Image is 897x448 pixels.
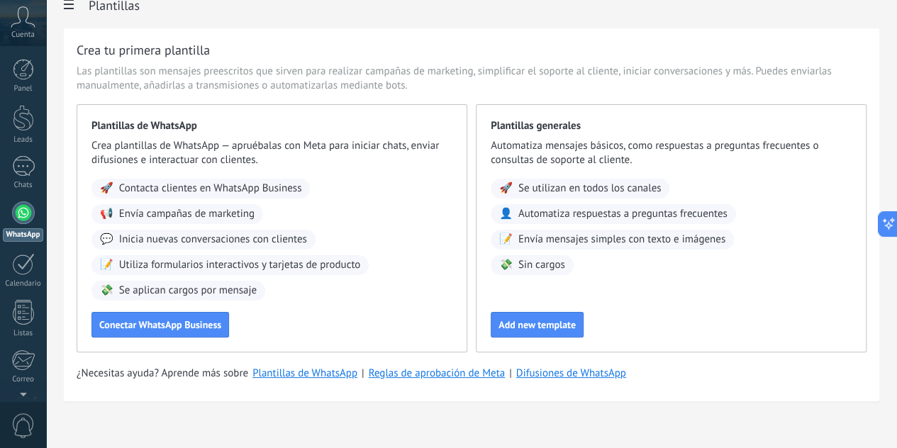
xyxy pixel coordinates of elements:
[77,41,210,59] h3: Crea tu primera plantilla
[119,258,361,272] span: Utiliza formularios interactivos y tarjetas de producto
[499,207,513,221] span: 👤
[3,329,44,338] div: Listas
[100,207,113,221] span: 📢
[518,181,662,196] span: Se utilizan en todos los canales
[77,366,867,381] div: | |
[91,119,452,133] span: Plantillas de WhatsApp
[252,366,357,380] a: Plantillas de WhatsApp
[77,366,248,381] span: ¿Necesitas ayuda? Aprende más sobre
[119,233,307,247] span: Inicia nuevas conversaciones con clientes
[100,181,113,196] span: 🚀
[491,139,852,167] span: Automatiza mensajes básicos, como respuestas a preguntas frecuentes o consultas de soporte al cli...
[518,233,725,247] span: Envía mensajes simples con texto e imágenes
[3,279,44,289] div: Calendario
[119,284,257,298] span: Se aplican cargos por mensaje
[119,207,255,221] span: Envía campañas de marketing
[499,181,513,196] span: 🚀
[100,284,113,298] span: 💸
[3,84,44,94] div: Panel
[119,181,302,196] span: Contacta clientes en WhatsApp Business
[3,181,44,190] div: Chats
[518,258,565,272] span: Sin cargos
[498,320,576,330] span: Add new template
[3,375,44,384] div: Correo
[3,135,44,145] div: Leads
[100,233,113,247] span: 💬
[77,65,867,93] span: Las plantillas son mensajes preescritos que sirven para realizar campañas de marketing, simplific...
[3,228,43,242] div: WhatsApp
[11,30,35,40] span: Cuenta
[516,366,626,380] a: Difusiones de WhatsApp
[369,366,506,380] a: Reglas de aprobación de Meta
[491,119,852,133] span: Plantillas generales
[91,312,229,337] button: Conectar WhatsApp Business
[499,233,513,247] span: 📝
[91,139,452,167] span: Crea plantillas de WhatsApp — apruébalas con Meta para iniciar chats, enviar difusiones e interac...
[491,312,584,337] button: Add new template
[99,320,221,330] span: Conectar WhatsApp Business
[518,207,728,221] span: Automatiza respuestas a preguntas frecuentes
[100,258,113,272] span: 📝
[499,258,513,272] span: 💸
